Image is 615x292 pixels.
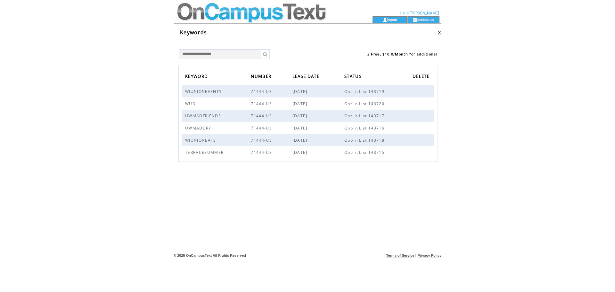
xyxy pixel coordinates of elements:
span: 2 Free, $10.0/Month for additional [367,52,438,56]
span: 71444-US [251,113,274,119]
a: Terms of Service [386,254,414,257]
span: NUMBER [251,72,273,82]
span: UWMADFRIENDS [185,113,223,119]
img: contact_us_icon.gif [413,17,417,22]
span: Opt-in List 143720 [344,101,386,106]
span: Opt-in List 143716 [344,125,386,131]
span: Hello [PERSON_NAME] [400,11,439,15]
span: [DATE] [292,113,309,119]
span: 71444-US [251,138,274,143]
span: [DATE] [292,125,309,131]
span: | [415,254,416,257]
span: WUD [185,101,197,106]
span: 71444-US [251,125,274,131]
span: TERRACESUMMER [185,150,225,155]
span: Opt-in List 143717 [344,113,386,119]
span: WIUNIONEVENTS [185,89,223,94]
span: STATUS [344,72,363,82]
span: [DATE] [292,89,309,94]
span: Opt-in List 143715 [344,150,386,155]
span: [DATE] [292,138,309,143]
a: NUMBER [251,72,275,82]
span: [DATE] [292,150,309,155]
span: KEYWORD [185,72,209,82]
span: Keywords [180,29,207,36]
span: © 2025 OnCampusText All Rights Reserved [174,254,246,257]
span: [DATE] [292,101,309,106]
span: Opt-in List 143718 [344,138,386,143]
span: WIUNIONEATS [185,138,218,143]
span: UWMADDRY [185,125,213,131]
a: STATUS [344,72,365,82]
span: 71444-US [251,150,274,155]
span: Opt-in List 143719 [344,89,386,94]
span: 71444-US [251,101,274,106]
span: DELETE [413,72,431,82]
span: LEASE DATE [292,72,321,82]
a: LEASE DATE [292,72,323,82]
a: Privacy Policy [417,254,441,257]
a: KEYWORD [185,72,211,82]
a: logout [387,17,397,21]
img: account_icon.gif [382,17,387,22]
a: contact us [417,17,434,21]
span: 71444-US [251,89,274,94]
